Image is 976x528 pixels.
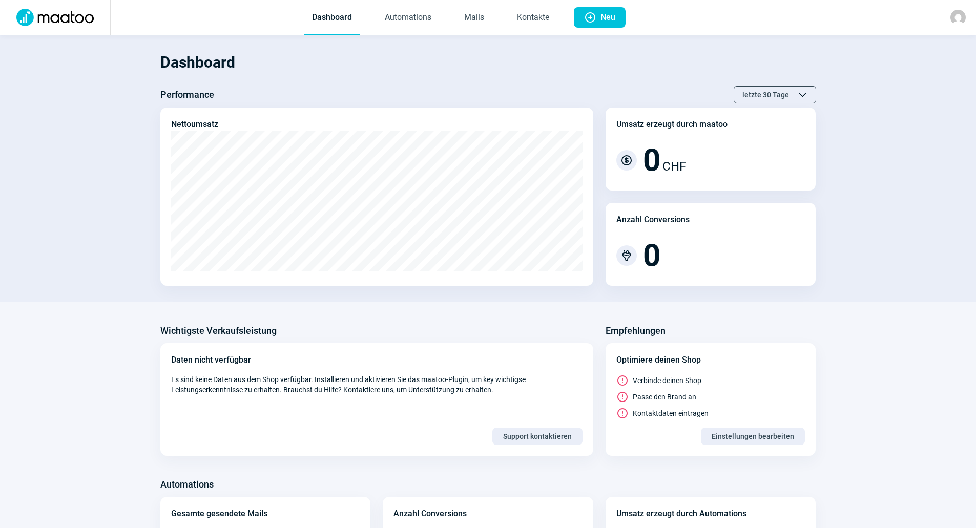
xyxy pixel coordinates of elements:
button: Einstellungen bearbeiten [701,428,805,445]
span: Einstellungen bearbeiten [712,428,794,445]
div: Optimiere deinen Shop [616,354,805,366]
img: Logo [10,9,100,26]
span: Verbinde deinen Shop [633,375,701,386]
div: Umsatz erzeugt durch Automations [616,508,746,520]
button: Neu [574,7,626,28]
img: avatar [950,10,966,25]
span: letzte 30 Tage [742,87,789,103]
span: CHF [662,157,686,176]
div: Gesamte gesendete Mails [171,508,267,520]
a: Mails [456,1,492,35]
div: Anzahl Conversions [616,214,690,226]
h3: Automations [160,476,214,493]
span: 0 [643,145,660,176]
a: Dashboard [304,1,360,35]
a: Kontakte [509,1,557,35]
div: Anzahl Conversions [393,508,467,520]
button: Support kontaktieren [492,428,583,445]
div: Nettoumsatz [171,118,218,131]
a: Automations [377,1,440,35]
span: Neu [600,7,615,28]
h1: Dashboard [160,45,816,80]
div: Umsatz erzeugt durch maatoo [616,118,728,131]
span: Kontaktdaten eintragen [633,408,709,418]
h3: Performance [160,87,214,103]
span: Es sind keine Daten aus dem Shop verfügbar. Installieren und aktivieren Sie das maatoo-Plugin, um... [171,374,583,395]
h3: Empfehlungen [606,323,666,339]
span: 0 [643,240,660,271]
span: Support kontaktieren [503,428,572,445]
h3: Wichtigste Verkaufsleistung [160,323,277,339]
span: Passe den Brand an [633,392,696,402]
div: Daten nicht verfügbar [171,354,583,366]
